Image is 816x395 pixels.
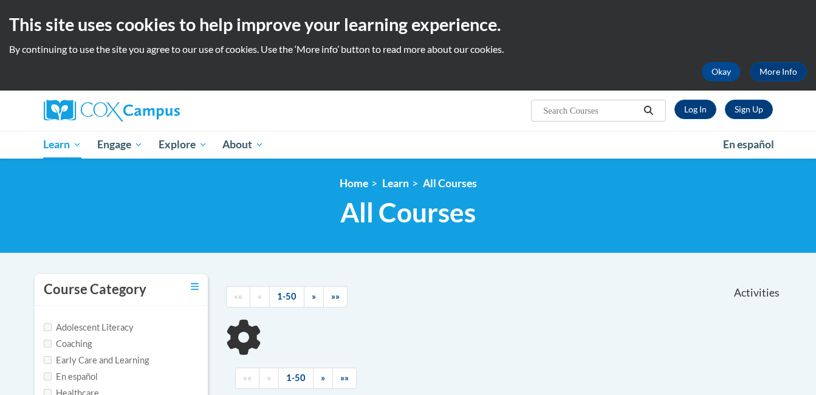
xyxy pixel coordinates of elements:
[382,177,409,190] a: Learn
[191,280,199,294] a: Toggle collapse
[639,103,657,118] button: Search
[312,291,316,301] span: »
[44,340,52,348] input: Checkbox for Options
[331,291,340,301] span: »»
[89,131,151,159] a: Engage
[542,103,639,118] input: Search Courses
[304,286,324,307] a: Next
[26,131,791,159] div: Main menu
[44,323,52,331] input: Checkbox for Options
[226,286,250,307] a: Begining
[674,100,716,119] a: Log In
[234,291,242,301] span: ««
[332,368,357,389] a: End
[159,137,207,152] span: Explore
[313,368,333,389] a: Next
[278,368,314,389] a: 1-50
[340,373,349,383] span: »»
[222,137,264,152] span: About
[36,131,90,159] a: Learn
[715,132,782,157] a: En español
[44,354,149,367] label: Early Care and Learning
[323,286,348,307] a: End
[750,62,807,81] a: More Info
[259,368,279,389] a: Previous
[734,286,780,300] span: Activities
[725,100,773,119] a: Register
[44,280,146,299] h3: Course Category
[321,373,325,383] span: »
[340,177,368,190] a: Home
[44,356,52,364] input: Checkbox for Options
[269,286,304,307] a: 1-50
[340,196,476,228] span: All Courses
[44,373,52,380] input: Checkbox for Options
[43,137,81,152] span: Learn
[214,131,272,159] a: About
[9,12,807,36] h2: This site uses cookies to help improve your learning experience.
[235,368,259,389] a: Begining
[702,62,741,81] button: Okay
[44,370,98,383] label: En español
[243,373,252,383] span: ««
[44,337,92,351] label: Coaching
[97,137,143,152] span: Engage
[258,291,262,301] span: «
[9,43,807,56] p: By continuing to use the site you agree to our use of cookies. Use the ‘More info’ button to read...
[151,131,215,159] a: Explore
[44,100,180,122] img: Cox Campus
[44,100,275,122] a: Cox Campus
[267,373,271,383] span: «
[423,177,477,190] a: All Courses
[723,138,774,151] span: En español
[44,321,134,334] label: Adolescent Literacy
[250,286,270,307] a: Previous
